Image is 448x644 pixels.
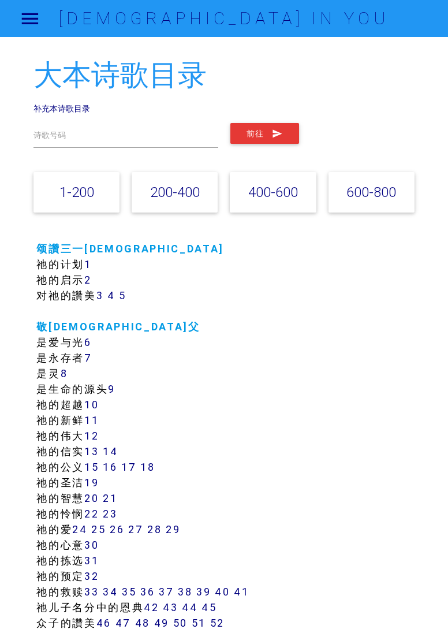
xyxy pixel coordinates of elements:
[122,585,136,598] a: 35
[163,601,178,614] a: 43
[36,242,224,255] a: 颂讚三一[DEMOGRAPHIC_DATA]
[103,507,117,520] a: 23
[140,460,155,474] a: 18
[210,616,225,630] a: 52
[33,129,66,142] label: 诗歌号码
[230,123,299,144] button: 前往
[72,523,87,536] a: 24
[178,585,192,598] a: 38
[121,460,136,474] a: 17
[119,289,126,302] a: 5
[173,616,188,630] a: 50
[84,569,99,583] a: 32
[154,616,169,630] a: 49
[150,184,200,200] a: 200-400
[84,585,99,598] a: 33
[61,367,68,380] a: 8
[96,616,111,630] a: 46
[96,289,104,302] a: 3
[215,585,230,598] a: 40
[33,59,415,91] h2: 大本诗歌目录
[147,523,162,536] a: 28
[159,585,174,598] a: 37
[103,460,117,474] a: 16
[84,538,99,552] a: 30
[84,492,99,505] a: 20
[135,616,150,630] a: 48
[115,616,131,630] a: 47
[84,476,99,489] a: 19
[84,351,92,364] a: 7
[110,523,124,536] a: 26
[182,601,197,614] a: 44
[84,258,92,271] a: 1
[33,103,90,114] a: 补充本诗歌目录
[166,523,180,536] a: 29
[234,585,249,598] a: 41
[84,554,99,567] a: 31
[103,492,117,505] a: 21
[192,616,206,630] a: 51
[84,460,99,474] a: 15
[84,336,92,349] a: 6
[84,429,99,442] a: 12
[36,320,200,333] a: 敬[DEMOGRAPHIC_DATA]父
[128,523,143,536] a: 27
[144,601,159,614] a: 42
[84,414,99,427] a: 11
[346,184,396,200] a: 600-800
[103,445,118,458] a: 14
[201,601,216,614] a: 45
[108,382,115,396] a: 9
[107,289,115,302] a: 4
[91,523,106,536] a: 25
[248,184,298,200] a: 400-600
[103,585,118,598] a: 34
[84,273,92,286] a: 2
[84,398,99,411] a: 10
[84,445,99,458] a: 13
[59,184,94,200] a: 1-200
[140,585,155,598] a: 36
[84,507,99,520] a: 22
[196,585,211,598] a: 39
